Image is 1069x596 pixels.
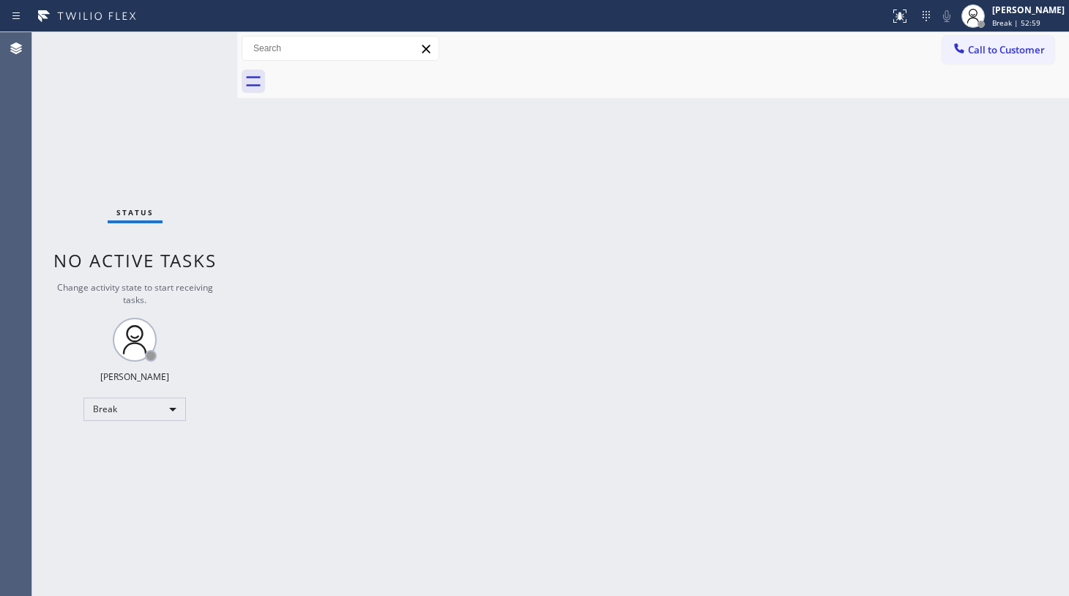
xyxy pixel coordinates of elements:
button: Call to Customer [942,36,1054,64]
span: No active tasks [53,248,217,272]
span: Call to Customer [968,43,1045,56]
div: [PERSON_NAME] [992,4,1065,16]
span: Status [116,207,154,217]
div: [PERSON_NAME] [100,370,169,383]
span: Break | 52:59 [992,18,1040,28]
input: Search [242,37,439,60]
button: Mute [936,6,957,26]
div: Break [83,398,186,421]
span: Change activity state to start receiving tasks. [57,281,213,306]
